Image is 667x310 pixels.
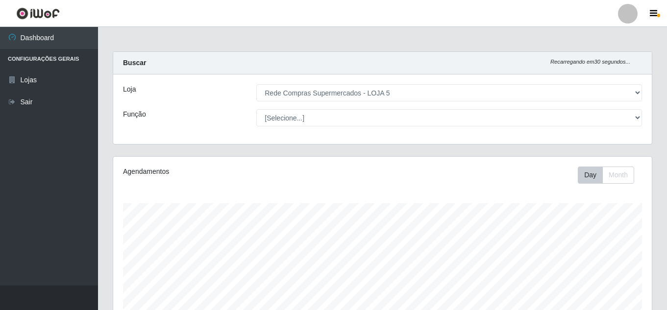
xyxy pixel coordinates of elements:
[578,167,603,184] button: Day
[578,167,642,184] div: Toolbar with button groups
[16,7,60,20] img: CoreUI Logo
[123,84,136,95] label: Loja
[123,109,146,119] label: Função
[550,59,630,65] i: Recarregando em 30 segundos...
[602,167,634,184] button: Month
[123,59,146,67] strong: Buscar
[123,167,331,177] div: Agendamentos
[578,167,634,184] div: First group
